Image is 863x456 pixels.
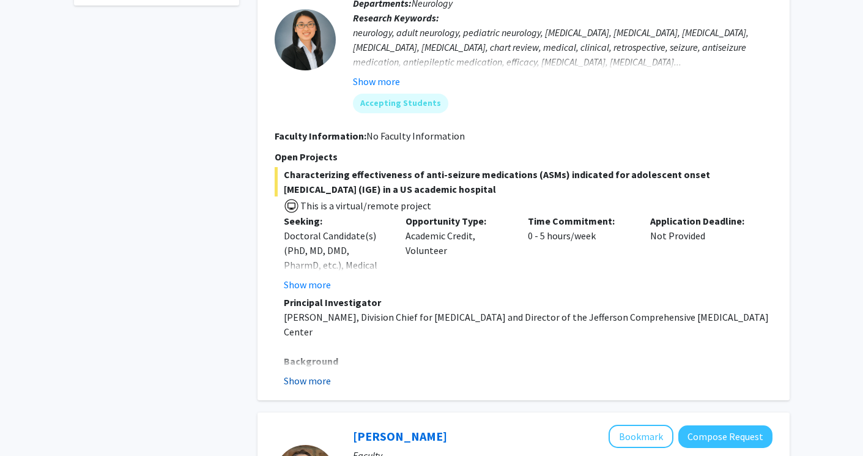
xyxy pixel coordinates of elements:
[641,214,763,292] div: Not Provided
[284,277,331,292] button: Show more
[396,214,519,292] div: Academic Credit, Volunteer
[609,425,673,448] button: Add Nyann Biery to Bookmarks
[284,373,331,388] button: Show more
[275,130,366,142] b: Faculty Information:
[299,200,431,212] span: This is a virtual/remote project
[650,214,754,228] p: Application Deadline:
[275,149,772,164] p: Open Projects
[353,94,448,113] mat-chip: Accepting Students
[284,355,338,367] strong: Background
[528,214,632,228] p: Time Commitment:
[406,214,509,228] p: Opportunity Type:
[275,167,772,196] span: Characterizing effectiveness of anti-seizure medications (ASMs) indicated for adolescent onset [M...
[678,425,772,448] button: Compose Request to Nyann Biery
[353,74,400,89] button: Show more
[284,228,388,302] div: Doctoral Candidate(s) (PhD, MD, DMD, PharmD, etc.), Medical Resident(s) / Medical Fellow(s)
[9,401,52,447] iframe: Chat
[353,428,447,444] a: [PERSON_NAME]
[353,25,772,69] div: neurology, adult neurology, pediatric neurology, [MEDICAL_DATA], [MEDICAL_DATA], [MEDICAL_DATA], ...
[284,310,772,339] p: [PERSON_NAME], Division Chief for [MEDICAL_DATA] and Director of the Jefferson Comprehensive [MED...
[366,130,465,142] span: No Faculty Information
[353,12,439,24] b: Research Keywords:
[519,214,641,292] div: 0 - 5 hours/week
[284,214,388,228] p: Seeking:
[284,296,381,308] strong: Principal Investigator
